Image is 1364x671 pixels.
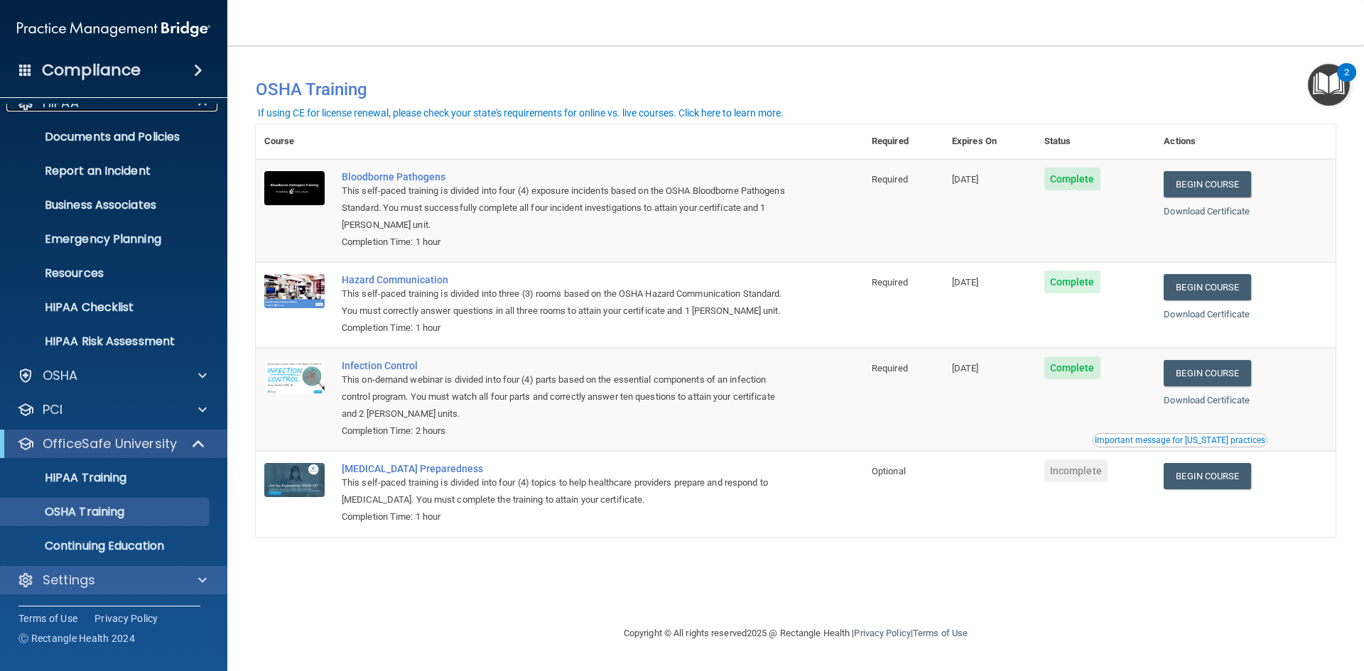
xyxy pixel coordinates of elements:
[42,60,141,80] h4: Compliance
[1118,570,1347,627] iframe: Drift Widget Chat Controller
[342,274,792,285] a: Hazard Communication
[1164,274,1250,300] a: Begin Course
[17,15,210,43] img: PMB logo
[1095,436,1265,444] div: Important message for [US_STATE] practices
[9,198,203,212] p: Business Associates
[43,367,78,384] p: OSHA
[43,401,63,418] p: PCI
[18,611,77,626] a: Terms of Use
[256,124,333,159] th: Course
[872,277,908,288] span: Required
[9,334,203,349] p: HIPAA Risk Assessment
[342,371,792,422] div: This on-demand webinar is divided into four (4) parts based on the essential components of an inf...
[9,232,203,246] p: Emergency Planning
[9,539,203,553] p: Continuing Education
[9,266,203,280] p: Resources
[1044,356,1100,379] span: Complete
[9,164,203,178] p: Report an Incident
[952,174,979,185] span: [DATE]
[342,320,792,337] div: Completion Time: 1 hour
[1044,271,1100,293] span: Complete
[342,360,792,371] a: Infection Control
[1155,124,1336,159] th: Actions
[952,277,979,288] span: [DATE]
[1308,64,1350,106] button: Open Resource Center, 2 new notifications
[342,234,792,251] div: Completion Time: 1 hour
[342,422,792,440] div: Completion Time: 2 hours
[1164,206,1250,217] a: Download Certificate
[1164,309,1250,320] a: Download Certificate
[863,124,943,159] th: Required
[9,130,203,144] p: Documents and Policies
[913,628,968,638] a: Terms of Use
[1036,124,1156,159] th: Status
[43,435,177,452] p: OfficeSafe University
[17,367,207,384] a: OSHA
[256,106,786,120] button: If using CE for license renewal, please check your state's requirements for online vs. live cours...
[1164,463,1250,489] a: Begin Course
[1164,171,1250,197] a: Begin Course
[17,572,207,589] a: Settings
[94,611,158,626] a: Privacy Policy
[256,80,1336,99] h4: OSHA Training
[872,363,908,373] span: Required
[1044,168,1100,190] span: Complete
[17,435,206,452] a: OfficeSafe University
[9,300,203,315] p: HIPAA Checklist
[342,508,792,525] div: Completion Time: 1 hour
[342,474,792,508] div: This self-paced training is divided into four (4) topics to help healthcare providers prepare and...
[342,463,792,474] a: [MEDICAL_DATA] Preparedness
[872,174,908,185] span: Required
[18,631,135,645] span: Ⓒ Rectangle Health 2024
[9,471,126,485] p: HIPAA Training
[342,171,792,182] a: Bloodborne Pathogens
[342,182,792,234] div: This self-paced training is divided into four (4) exposure incidents based on the OSHA Bloodborne...
[1044,459,1108,482] span: Incomplete
[1164,395,1250,405] a: Download Certificate
[854,628,910,638] a: Privacy Policy
[342,285,792,320] div: This self-paced training is divided into three (3) rooms based on the OSHA Hazard Communication S...
[17,401,207,418] a: PCI
[943,124,1036,159] th: Expires On
[536,611,1055,656] div: Copyright © All rights reserved 2025 @ Rectangle Health | |
[43,572,95,589] p: Settings
[1164,360,1250,386] a: Begin Course
[1093,433,1267,447] button: Read this if you are a dental practitioner in the state of CA
[9,505,124,519] p: OSHA Training
[258,108,784,118] div: If using CE for license renewal, please check your state's requirements for online vs. live cours...
[1344,72,1349,91] div: 2
[952,363,979,373] span: [DATE]
[872,466,906,476] span: Optional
